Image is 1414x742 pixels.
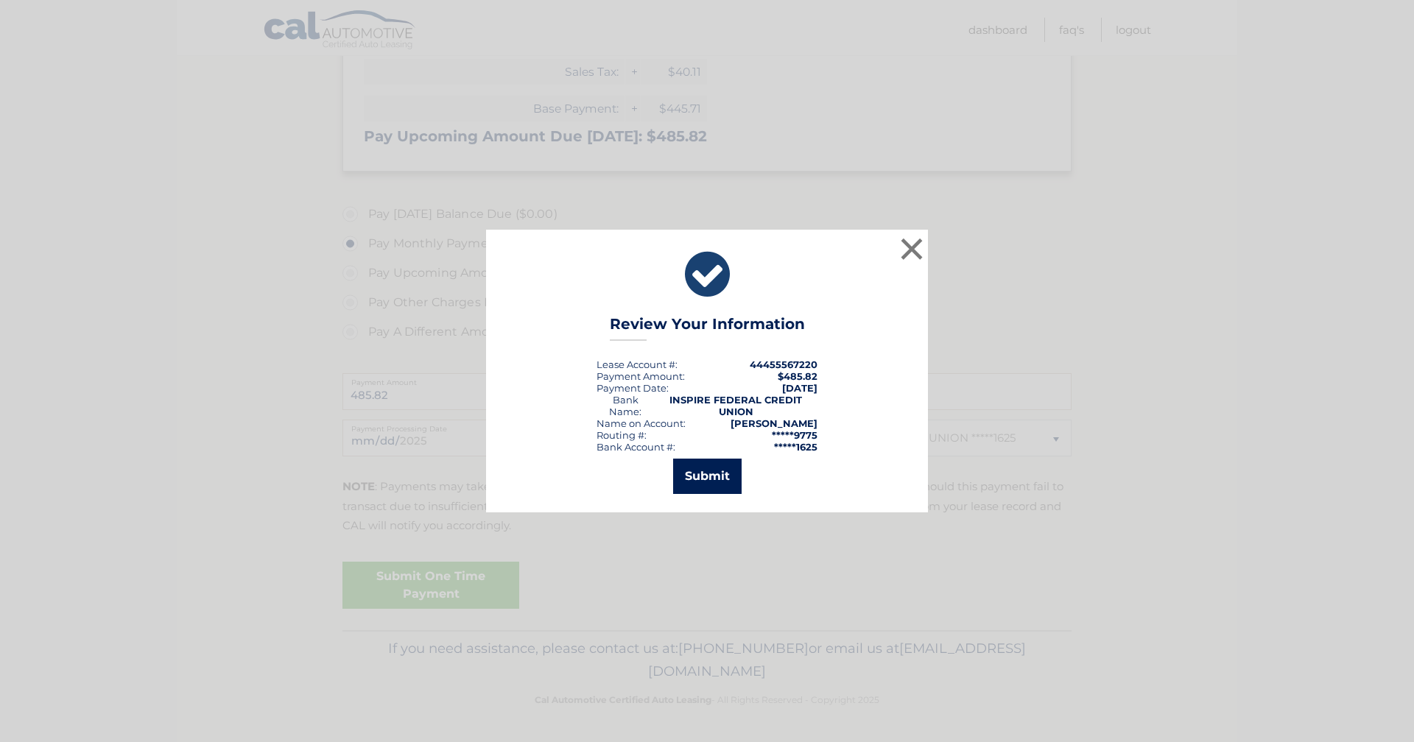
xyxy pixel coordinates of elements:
div: Bank Account #: [597,441,675,453]
span: Payment Date [597,382,666,394]
strong: INSPIRE FEDERAL CREDIT UNION [669,394,802,417]
button: Submit [673,459,742,494]
span: [DATE] [782,382,817,394]
strong: [PERSON_NAME] [731,417,817,429]
div: : [597,382,669,394]
div: Routing #: [597,429,647,441]
strong: 44455567220 [750,358,817,370]
div: Bank Name: [597,394,655,417]
button: × [897,234,926,264]
div: Payment Amount: [597,370,685,382]
h3: Review Your Information [610,315,805,341]
div: Lease Account #: [597,358,678,370]
span: $485.82 [778,370,817,382]
div: Name on Account: [597,417,686,429]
